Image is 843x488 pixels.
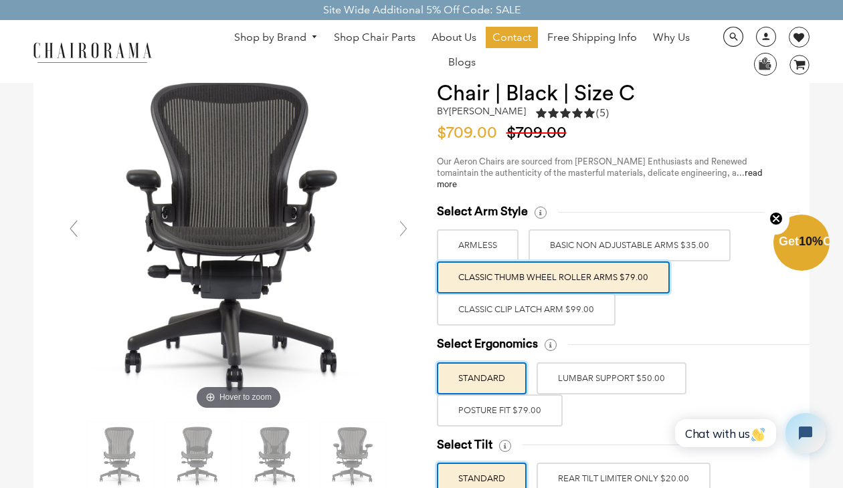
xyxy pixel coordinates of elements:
label: Classic Clip Latch Arm $99.00 [437,293,616,326]
label: STANDARD [437,362,527,394]
img: DSC_4463_0fec1238-cd9d-4a4f-bad5-670a76fd0237_grande.jpg [60,57,416,413]
div: Get10%OffClose teaser [773,216,830,272]
a: Shop Chair Parts [327,27,422,48]
span: $709.00 [437,125,504,141]
span: Get Off [779,235,840,248]
a: Hover to zoom [60,228,416,241]
label: ARMLESS [437,229,519,261]
span: Blogs [448,55,476,70]
span: Why Us [653,31,690,45]
button: Close teaser [763,204,789,235]
span: Select Tilt [437,437,492,453]
a: Shop by Brand [227,27,325,48]
a: [PERSON_NAME] [449,105,526,117]
label: BASIC NON ADJUSTABLE ARMS $35.00 [529,229,731,261]
a: About Us [425,27,483,48]
img: WhatsApp_Image_2024-07-12_at_16.23.01.webp [755,53,775,74]
div: 5.0 rating (5 votes) [536,106,609,120]
span: maintain the authenticity of the masterful materials, delicate engineering, a... [437,168,763,189]
label: Classic Thumb Wheel Roller Arms $79.00 [437,261,670,293]
label: POSTURE FIT $79.00 [437,394,563,426]
span: Free Shipping Info [547,31,637,45]
img: chairorama [25,40,159,64]
span: Our Aeron Chairs are sourced from [PERSON_NAME] Enthusiasts and Renewed to [437,157,747,177]
a: 5.0 rating (5 votes) [536,106,609,124]
nav: DesktopNavigation [216,27,709,76]
a: Contact [486,27,538,48]
iframe: Tidio Chat [660,402,837,465]
span: Select Ergonomics [437,336,538,352]
span: 10% [799,235,823,248]
h2: by [437,106,526,117]
a: Free Shipping Info [541,27,644,48]
a: Why Us [646,27,696,48]
a: Blogs [442,51,482,73]
span: Shop Chair Parts [334,31,415,45]
span: $709.00 [506,125,573,141]
label: LUMBAR SUPPORT $50.00 [537,362,686,394]
span: Contact [492,31,531,45]
span: (5) [596,106,609,120]
span: Select Arm Style [437,204,528,219]
span: About Us [432,31,476,45]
